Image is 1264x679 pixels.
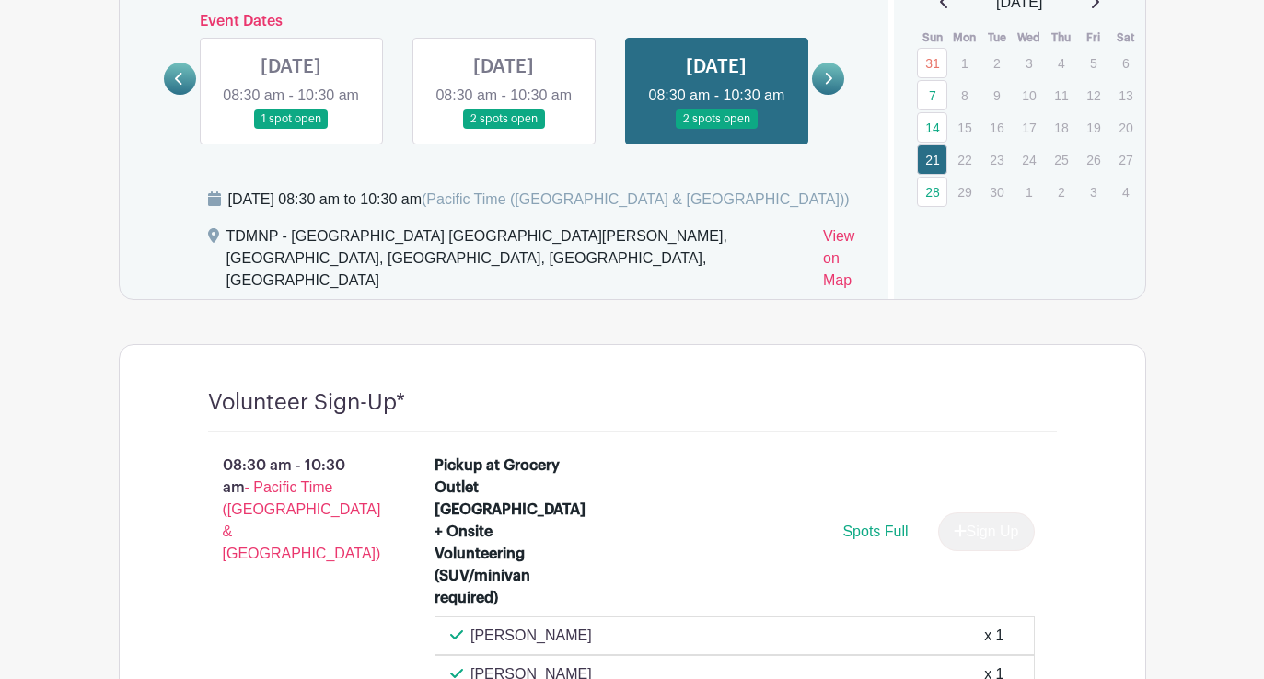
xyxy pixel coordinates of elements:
[981,178,1012,206] p: 30
[1110,178,1141,206] p: 4
[1110,81,1141,109] p: 13
[981,113,1012,142] p: 16
[949,178,980,206] p: 29
[823,225,866,299] a: View on Map
[208,389,405,416] h4: Volunteer Sign-Up*
[1046,113,1076,142] p: 18
[1013,29,1045,47] th: Wed
[1045,29,1077,47] th: Thu
[1046,178,1076,206] p: 2
[948,29,980,47] th: Mon
[179,447,406,572] p: 08:30 am - 10:30 am
[470,625,592,647] p: [PERSON_NAME]
[422,191,850,207] span: (Pacific Time ([GEOGRAPHIC_DATA] & [GEOGRAPHIC_DATA]))
[917,177,947,207] a: 28
[196,13,813,30] h6: Event Dates
[984,625,1003,647] div: x 1
[981,81,1012,109] p: 9
[949,49,980,77] p: 1
[917,144,947,175] a: 21
[1014,113,1044,142] p: 17
[1046,145,1076,174] p: 25
[917,112,947,143] a: 14
[1109,29,1142,47] th: Sat
[1078,113,1108,142] p: 19
[949,113,980,142] p: 15
[1110,49,1141,77] p: 6
[435,455,586,609] div: Pickup at Grocery Outlet [GEOGRAPHIC_DATA] + Onsite Volunteering (SUV/minivan required)
[1078,145,1108,174] p: 26
[916,29,948,47] th: Sun
[980,29,1013,47] th: Tue
[1110,113,1141,142] p: 20
[1077,29,1109,47] th: Fri
[981,145,1012,174] p: 23
[949,81,980,109] p: 8
[842,524,908,539] span: Spots Full
[1110,145,1141,174] p: 27
[917,80,947,110] a: 7
[223,479,381,561] span: - Pacific Time ([GEOGRAPHIC_DATA] & [GEOGRAPHIC_DATA])
[1046,81,1076,109] p: 11
[1078,178,1108,206] p: 3
[949,145,980,174] p: 22
[1078,49,1108,77] p: 5
[1078,81,1108,109] p: 12
[1014,178,1044,206] p: 1
[981,49,1012,77] p: 2
[1014,49,1044,77] p: 3
[228,189,850,211] div: [DATE] 08:30 am to 10:30 am
[1014,145,1044,174] p: 24
[1014,81,1044,109] p: 10
[917,48,947,78] a: 31
[226,225,809,299] div: TDMNP - [GEOGRAPHIC_DATA] [GEOGRAPHIC_DATA][PERSON_NAME], [GEOGRAPHIC_DATA], [GEOGRAPHIC_DATA], [...
[1046,49,1076,77] p: 4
